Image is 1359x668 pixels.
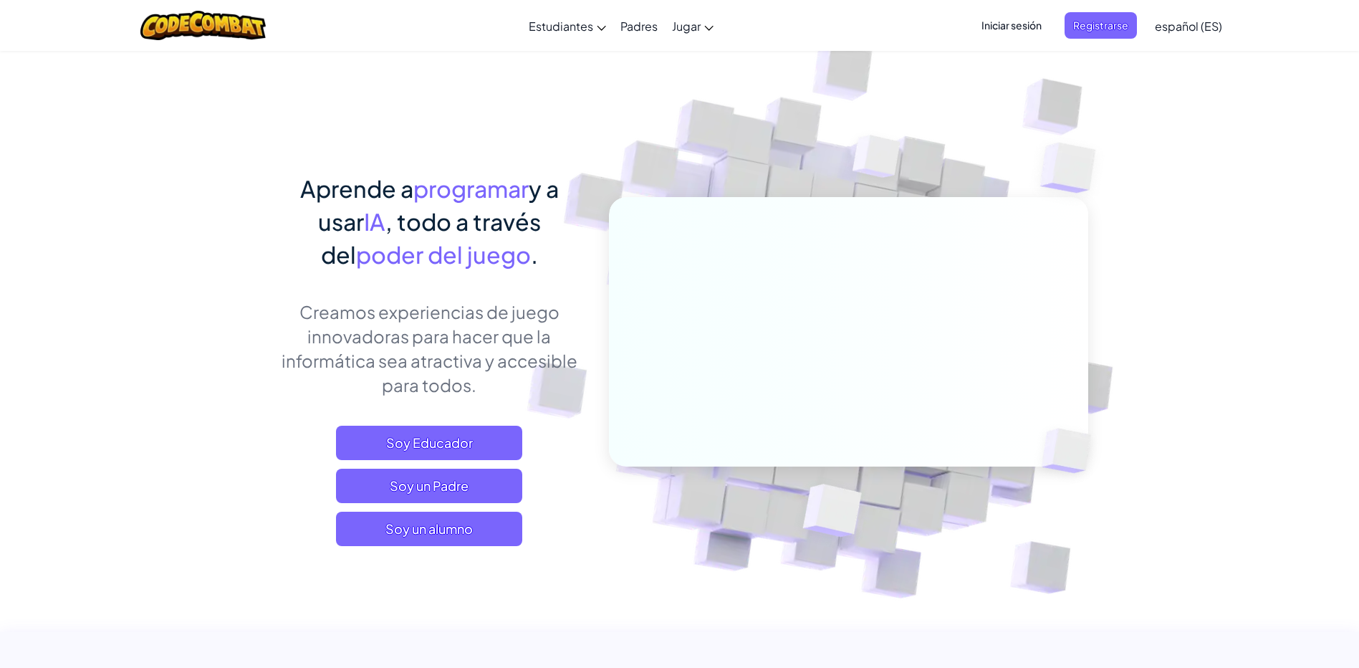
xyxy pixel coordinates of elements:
[531,240,538,269] span: .
[529,19,593,34] span: Estudiantes
[413,174,529,203] span: programar
[272,300,587,397] p: Creamos experiencias de juego innovadoras para hacer que la informática sea atractiva y accesible...
[336,512,522,546] button: Soy un alumno
[364,207,385,236] span: IA
[336,469,522,503] a: Soy un Padre
[613,6,665,45] a: Padres
[672,19,701,34] span: Jugar
[1148,6,1229,45] a: español (ES)
[336,426,522,460] a: Soy Educador
[825,107,928,214] img: Overlap cubes
[1065,12,1137,39] button: Registrarse
[300,174,413,203] span: Aprende a
[1155,19,1222,34] span: español (ES)
[665,6,721,45] a: Jugar
[356,240,531,269] span: poder del juego
[973,12,1050,39] button: Iniciar sesión
[1012,108,1135,229] img: Overlap cubes
[321,207,541,269] span: , todo a través del
[522,6,613,45] a: Estudiantes
[1017,399,1125,503] img: Overlap cubes
[767,454,895,573] img: Overlap cubes
[140,11,266,40] img: CodeCombat logo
